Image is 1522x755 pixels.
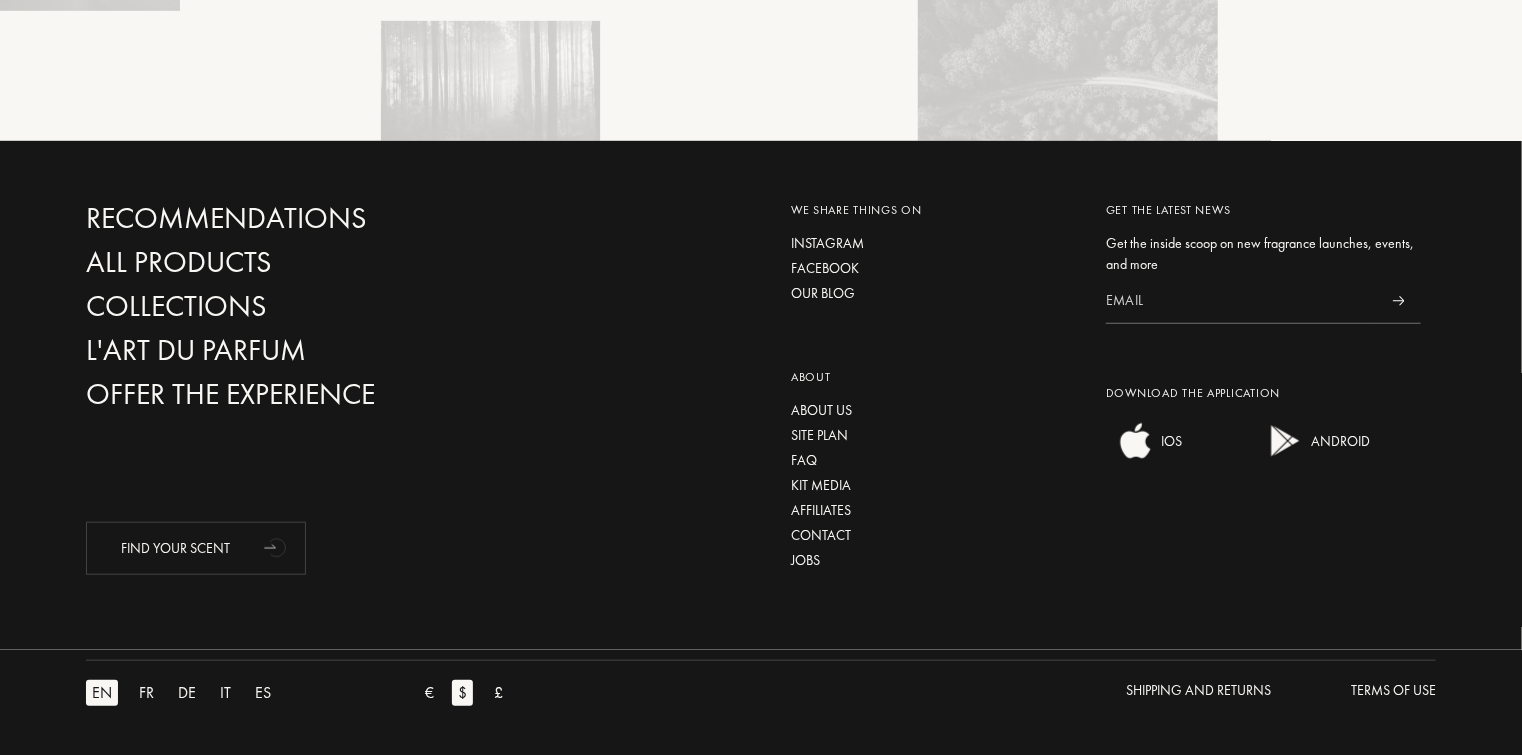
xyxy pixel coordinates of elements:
[86,680,133,706] a: EN
[791,500,1076,521] a: Affiliates
[86,333,516,368] a: L'Art du Parfum
[133,680,160,706] div: FR
[1256,447,1370,465] a: android appANDROID
[1116,421,1156,461] img: ios app
[452,680,473,706] div: $
[86,201,516,236] a: Recommendations
[791,550,1076,571] a: Jobs
[172,680,202,706] div: DE
[791,233,1076,254] a: Instagram
[791,283,1076,304] a: Our blog
[86,245,516,280] a: All products
[1106,201,1421,219] div: Get the latest news
[1126,680,1271,706] a: Shipping and Returns
[419,680,440,706] div: €
[1392,296,1405,306] img: news_send.svg
[419,680,452,706] a: €
[249,680,277,706] div: ES
[133,680,172,706] a: FR
[452,680,488,706] a: $
[257,527,297,567] div: animation
[791,450,1076,471] a: FAQ
[488,680,509,706] div: £
[86,289,516,324] a: Collections
[791,258,1076,279] a: Facebook
[791,425,1076,446] a: Site plan
[1106,279,1376,324] input: Email
[791,201,1076,219] div: We share things on
[1106,384,1421,402] div: Download the application
[86,680,118,706] div: EN
[488,680,521,706] a: £
[1126,680,1271,701] div: Shipping and Returns
[791,368,1076,386] div: About
[1106,447,1182,465] a: ios appIOS
[1351,680,1436,706] a: Terms of use
[791,400,1076,421] a: About us
[791,475,1076,496] a: Kit media
[214,680,237,706] div: IT
[791,525,1076,546] a: Contact
[86,522,306,575] div: Find your scent
[249,680,289,706] a: ES
[86,377,516,412] a: Offer the experience
[214,680,249,706] a: IT
[1266,421,1306,461] img: android app
[1156,421,1182,461] div: IOS
[172,680,214,706] a: DE
[1106,233,1421,275] div: Get the inside scoop on new fragrance launches, events, and more
[1351,680,1436,701] div: Terms of use
[1306,421,1370,461] div: ANDROID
